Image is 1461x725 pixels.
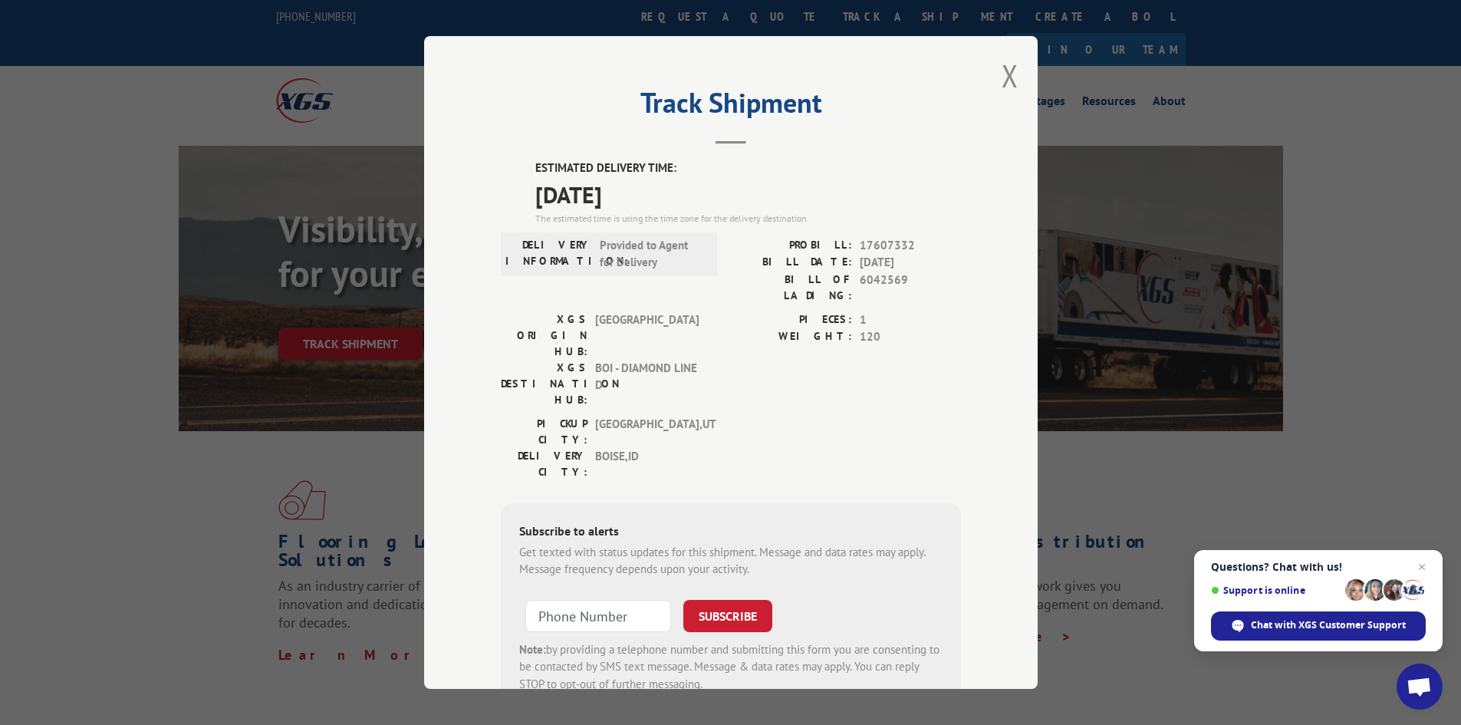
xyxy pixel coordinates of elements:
[535,177,961,212] span: [DATE]
[731,254,852,272] label: BILL DATE:
[860,311,961,329] span: 1
[600,237,703,272] span: Provided to Agent for Delivery
[731,272,852,304] label: BILL OF LADING:
[501,360,587,408] label: XGS DESTINATION HUB:
[519,522,943,544] div: Subscribe to alerts
[1251,618,1406,632] span: Chat with XGS Customer Support
[731,237,852,255] label: PROBILL:
[519,641,943,694] div: by providing a telephone number and submitting this form you are consenting to be contacted by SM...
[1002,55,1018,96] button: Close modal
[1397,664,1443,710] div: Open chat
[731,328,852,346] label: WEIGHT:
[860,237,961,255] span: 17607332
[1413,558,1431,576] span: Close chat
[1211,561,1426,573] span: Questions? Chat with us!
[535,160,961,177] label: ESTIMATED DELIVERY TIME:
[505,237,592,272] label: DELIVERY INFORMATION:
[860,328,961,346] span: 120
[860,272,961,304] span: 6042569
[501,416,587,448] label: PICKUP CITY:
[595,416,699,448] span: [GEOGRAPHIC_DATA] , UT
[731,311,852,329] label: PIECES:
[501,448,587,480] label: DELIVERY CITY:
[595,448,699,480] span: BOISE , ID
[595,360,699,408] span: BOI - DIAMOND LINE D
[595,311,699,360] span: [GEOGRAPHIC_DATA]
[860,254,961,272] span: [DATE]
[1211,611,1426,641] div: Chat with XGS Customer Support
[525,600,671,632] input: Phone Number
[683,600,772,632] button: SUBSCRIBE
[519,642,546,657] strong: Note:
[519,544,943,578] div: Get texted with status updates for this shipment. Message and data rates may apply. Message frequ...
[501,311,587,360] label: XGS ORIGIN HUB:
[1211,585,1340,596] span: Support is online
[535,212,961,226] div: The estimated time is using the time zone for the delivery destination.
[501,92,961,121] h2: Track Shipment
